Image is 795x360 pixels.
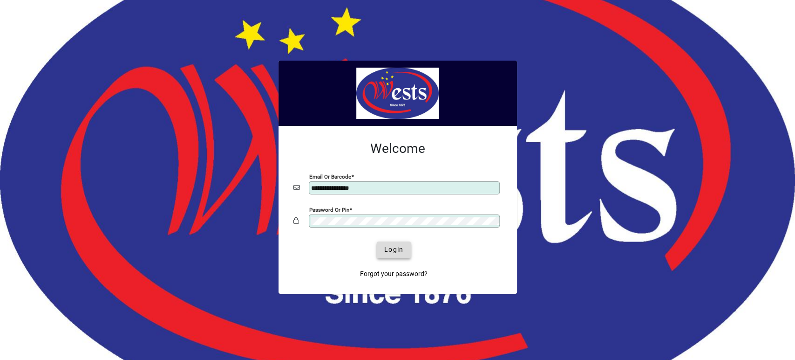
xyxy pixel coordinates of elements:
a: Forgot your password? [356,266,431,283]
mat-label: Password or Pin [309,206,349,213]
span: Login [384,245,403,255]
button: Login [377,242,411,258]
mat-label: Email or Barcode [309,173,351,180]
h2: Welcome [293,141,502,157]
span: Forgot your password? [360,269,428,279]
